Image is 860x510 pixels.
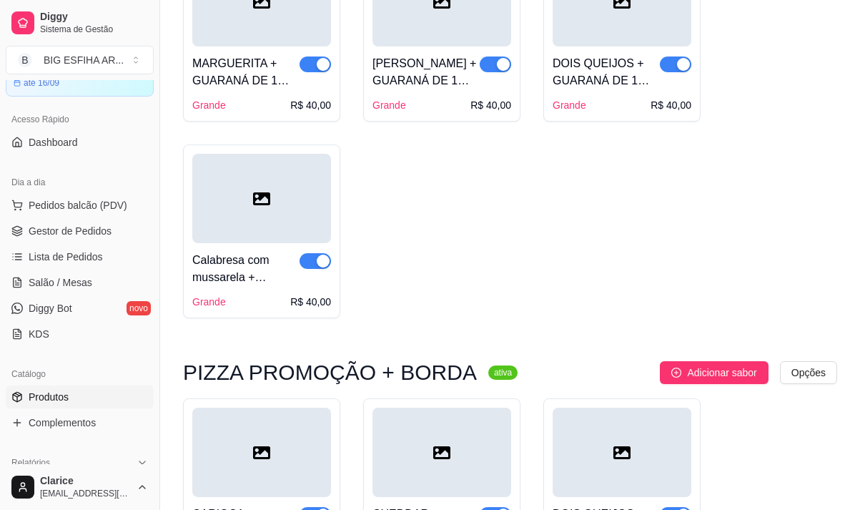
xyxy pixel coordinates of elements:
a: Gestor de Pedidos [6,220,154,242]
div: Acesso Rápido [6,108,154,131]
sup: ativa [488,366,518,380]
span: B [18,53,32,67]
span: Diggy Bot [29,301,72,315]
span: Pedidos balcão (PDV) [29,198,127,212]
span: Salão / Mesas [29,275,92,290]
a: Dashboard [6,131,154,154]
a: Salão / Mesas [6,271,154,294]
a: Lista de Pedidos [6,245,154,268]
h3: PIZZA PROMOÇÃO + BORDA [183,364,477,381]
a: KDS [6,323,154,345]
article: até 16/09 [24,77,59,89]
span: Lista de Pedidos [29,250,103,264]
div: R$ 40,00 [470,98,511,112]
span: [EMAIL_ADDRESS][DOMAIN_NAME] [40,488,131,499]
a: Complementos [6,411,154,434]
span: KDS [29,327,49,341]
span: Relatórios [11,457,50,469]
div: R$ 40,00 [651,98,691,112]
span: Gestor de Pedidos [29,224,112,238]
button: Opções [780,361,837,384]
div: [PERSON_NAME] + GUARANÁ DE 1 LITRO [372,55,480,89]
span: Dashboard [29,135,78,149]
div: Grande [192,98,226,112]
div: Calabresa com mussarela + GUARANÁ DE 1 LITRO [192,252,300,286]
div: BIG ESFIHA AR ... [44,53,124,67]
span: Clarice [40,475,131,488]
div: DOIS QUEIJOS + GUARANÁ DE 1 LITRO [553,55,660,89]
button: Select a team [6,46,154,74]
div: R$ 40,00 [290,295,331,309]
span: Adicionar sabor [687,365,756,381]
div: Dia a dia [6,171,154,194]
div: Grande [372,98,406,112]
div: R$ 40,00 [290,98,331,112]
a: Diggy Botnovo [6,297,154,320]
button: Pedidos balcão (PDV) [6,194,154,217]
span: Complementos [29,416,96,430]
div: MARGUERITA + GUARANÁ DE 1 LITRO [192,55,300,89]
a: Produtos [6,386,154,408]
a: DiggySistema de Gestão [6,6,154,40]
button: Adicionar sabor [660,361,768,384]
span: Opções [791,365,826,381]
div: Grande [553,98,586,112]
span: Diggy [40,11,148,24]
div: Catálogo [6,363,154,386]
div: Grande [192,295,226,309]
span: Sistema de Gestão [40,24,148,35]
button: Clarice[EMAIL_ADDRESS][DOMAIN_NAME] [6,470,154,504]
span: plus-circle [671,368,681,378]
span: Produtos [29,390,69,404]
